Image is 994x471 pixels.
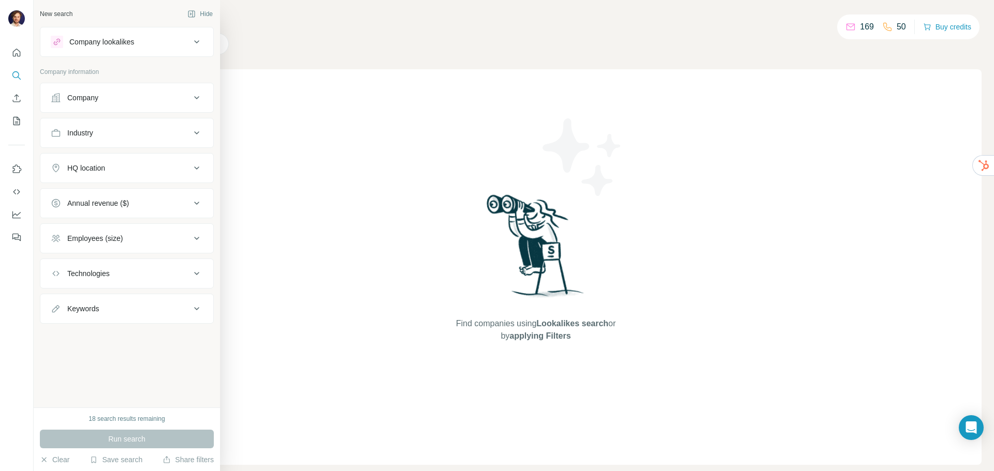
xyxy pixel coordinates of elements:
[40,9,72,19] div: New search
[8,10,25,27] img: Avatar
[453,317,619,342] span: Find companies using or by
[536,319,608,328] span: Lookalikes search
[8,228,25,247] button: Feedback
[897,21,906,33] p: 50
[923,20,971,34] button: Buy credits
[40,85,213,110] button: Company
[8,66,25,85] button: Search
[67,303,99,314] div: Keywords
[89,414,165,423] div: 18 search results remaining
[69,37,134,47] div: Company lookalikes
[67,233,123,244] div: Employees (size)
[8,112,25,130] button: My lists
[40,29,213,54] button: Company lookalikes
[67,128,93,138] div: Industry
[8,183,25,201] button: Use Surfe API
[8,205,25,224] button: Dashboard
[40,261,213,286] button: Technologies
[67,198,129,208] div: Annual revenue ($)
[40,156,213,180] button: HQ location
[67,93,98,103] div: Company
[180,6,220,22] button: Hide
[8,89,25,108] button: Enrich CSV
[8,160,25,178] button: Use Surfe on LinkedIn
[40,226,213,251] button: Employees (size)
[90,454,142,465] button: Save search
[163,454,214,465] button: Share filters
[8,43,25,62] button: Quick start
[90,12,982,27] h4: Search
[40,296,213,321] button: Keywords
[40,120,213,145] button: Industry
[509,331,571,340] span: applying Filters
[482,192,590,307] img: Surfe Illustration - Woman searching with binoculars
[67,163,105,173] div: HQ location
[40,454,69,465] button: Clear
[959,415,984,440] div: Open Intercom Messenger
[536,111,629,204] img: Surfe Illustration - Stars
[40,191,213,216] button: Annual revenue ($)
[40,67,214,77] p: Company information
[860,21,874,33] p: 169
[67,268,110,279] div: Technologies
